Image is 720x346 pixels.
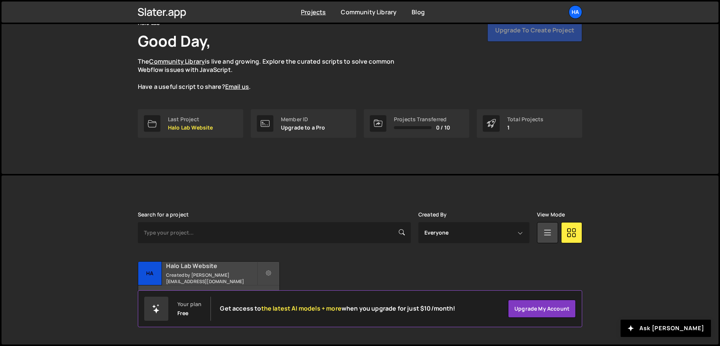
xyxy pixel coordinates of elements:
p: Upgrade to a Pro [281,125,325,131]
small: Created by [PERSON_NAME][EMAIL_ADDRESS][DOMAIN_NAME] [166,272,257,285]
div: 38 pages, last updated by almost [DATE] [138,285,279,308]
a: Ha Halo Lab Website Created by [PERSON_NAME][EMAIL_ADDRESS][DOMAIN_NAME] 38 pages, last updated b... [138,261,280,308]
div: Free [177,310,189,316]
span: the latest AI models + more [261,304,342,312]
div: Total Projects [507,116,543,122]
label: Created By [418,212,447,218]
a: Community Library [149,57,205,66]
h1: Good Day, [138,30,211,51]
div: Member ID [281,116,325,122]
a: Last Project Halo Lab Website [138,109,243,138]
a: Community Library [341,8,397,16]
h2: Get access to when you upgrade for just $10/month! [220,305,455,312]
div: Your plan [177,301,201,307]
label: View Mode [537,212,565,218]
a: Email us [225,82,249,91]
div: Last Project [168,116,213,122]
p: The is live and growing. Explore the curated scripts to solve common Webflow issues with JavaScri... [138,57,409,91]
a: Blog [412,8,425,16]
button: Ask [PERSON_NAME] [621,320,711,337]
p: Halo Lab Website [168,125,213,131]
p: 1 [507,125,543,131]
div: Ha [138,262,162,285]
span: 0 / 10 [436,125,450,131]
h2: Halo Lab Website [166,262,257,270]
a: Ha [569,5,582,19]
label: Search for a project [138,212,189,218]
input: Type your project... [138,222,411,243]
a: Upgrade my account [508,300,576,318]
div: Projects Transferred [394,116,450,122]
a: Projects [301,8,326,16]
